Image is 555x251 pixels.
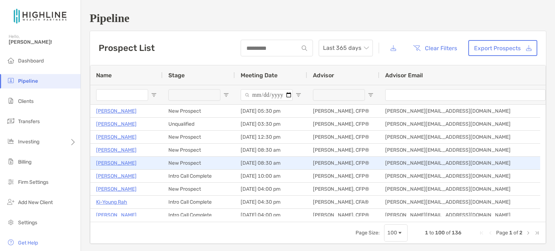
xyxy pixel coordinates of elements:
[96,185,137,194] a: [PERSON_NAME]
[163,105,235,117] div: New Prospect
[235,209,307,221] div: [DATE] 04:00 pm
[513,230,518,236] span: of
[307,144,379,156] div: [PERSON_NAME], CFP®
[519,230,522,236] span: 2
[96,211,137,220] a: [PERSON_NAME]
[7,56,15,65] img: dashboard icon
[307,105,379,117] div: [PERSON_NAME], CFP®
[307,196,379,208] div: [PERSON_NAME], CFA®
[385,72,423,79] span: Advisor Email
[446,230,451,236] span: of
[18,139,39,145] span: Investing
[235,157,307,169] div: [DATE] 08:30 am
[525,230,531,236] div: Next Page
[408,40,462,56] button: Clear Filters
[7,198,15,206] img: add_new_client icon
[163,209,235,221] div: Intro Call Complete
[96,120,137,129] a: [PERSON_NAME]
[307,183,379,195] div: [PERSON_NAME], CFP®
[479,230,485,236] div: First Page
[241,89,293,101] input: Meeting Date Filter Input
[9,39,76,45] span: [PERSON_NAME]!
[7,177,15,186] img: firm-settings icon
[18,240,38,246] span: Get Help
[435,230,445,236] span: 100
[368,92,374,98] button: Open Filter Menu
[235,105,307,117] div: [DATE] 05:30 pm
[163,144,235,156] div: New Prospect
[487,230,493,236] div: Previous Page
[18,98,34,104] span: Clients
[96,133,137,142] a: [PERSON_NAME]
[307,157,379,169] div: [PERSON_NAME], CFP®
[163,196,235,208] div: Intro Call Complete
[313,72,334,79] span: Advisor
[384,224,408,242] div: Page Size
[96,198,127,207] a: Ki-Young Rah
[18,159,31,165] span: Billing
[534,230,540,236] div: Last Page
[99,43,155,53] h3: Prospect List
[235,131,307,143] div: [DATE] 12:30 pm
[163,183,235,195] div: New Prospect
[90,12,546,25] h1: Pipeline
[296,92,301,98] button: Open Filter Menu
[509,230,512,236] span: 1
[223,92,229,98] button: Open Filter Menu
[307,131,379,143] div: [PERSON_NAME], CFP®
[163,157,235,169] div: New Prospect
[9,3,72,29] img: Zoe Logo
[425,230,428,236] span: 1
[356,230,380,236] div: Page Size:
[235,118,307,130] div: [DATE] 03:30 pm
[241,72,277,79] span: Meeting Date
[163,170,235,182] div: Intro Call Complete
[163,131,235,143] div: New Prospect
[96,172,137,181] a: [PERSON_NAME]
[18,78,38,84] span: Pipeline
[307,170,379,182] div: [PERSON_NAME], CFP®
[18,179,48,185] span: Firm Settings
[235,196,307,208] div: [DATE] 04:30 pm
[163,118,235,130] div: Unqualified
[18,118,40,125] span: Transfers
[7,137,15,146] img: investing icon
[235,170,307,182] div: [DATE] 10:00 am
[7,238,15,247] img: get-help icon
[18,58,44,64] span: Dashboard
[429,230,434,236] span: to
[302,46,307,51] img: input icon
[7,117,15,125] img: transfers icon
[7,218,15,226] img: settings icon
[323,40,369,56] span: Last 365 days
[96,146,137,155] a: [PERSON_NAME]
[96,72,112,79] span: Name
[7,96,15,105] img: clients icon
[7,76,15,85] img: pipeline icon
[468,40,537,56] a: Export Prospects
[168,72,185,79] span: Stage
[387,230,397,236] div: 100
[307,118,379,130] div: [PERSON_NAME], CFP®
[496,230,508,236] span: Page
[18,199,53,205] span: Add New Client
[18,220,37,226] span: Settings
[151,92,157,98] button: Open Filter Menu
[96,89,148,101] input: Name Filter Input
[307,209,379,221] div: [PERSON_NAME], CFP®
[385,89,546,101] input: Advisor Email Filter Input
[7,157,15,166] img: billing icon
[452,230,461,236] span: 136
[96,107,137,116] a: [PERSON_NAME]
[96,159,137,168] a: [PERSON_NAME]
[235,144,307,156] div: [DATE] 08:30 am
